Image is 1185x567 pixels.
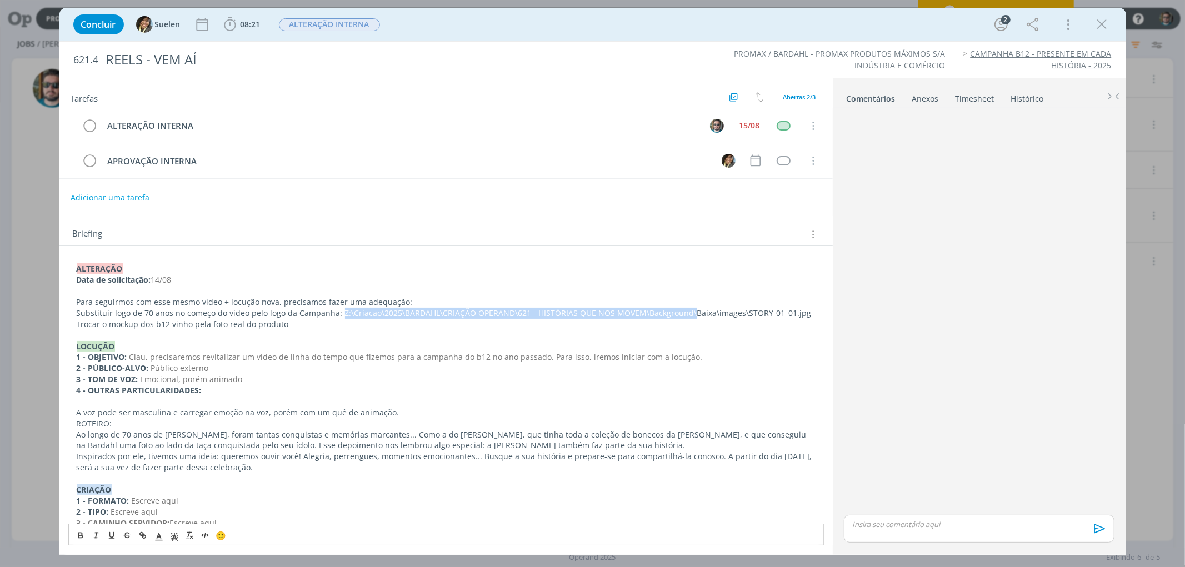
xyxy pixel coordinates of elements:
[111,506,158,517] span: Escreve aqui
[1001,15,1011,24] div: 2
[709,117,726,134] button: R
[955,88,995,104] a: Timesheet
[213,529,229,542] button: 🙂
[77,352,127,362] strong: 1 - OBJETIVO:
[721,152,737,169] button: S
[59,8,1126,555] div: dialog
[71,91,98,104] span: Tarefas
[77,429,816,451] p: Ao longo de 70 anos de [PERSON_NAME], foram tantas conquistas e memórias marcantes... Como a do [...
[279,18,380,31] span: ALTERAÇÃO INTERNA
[74,54,99,66] span: 621.4
[151,363,209,373] span: Público externo
[756,92,763,102] img: arrow-down-up.svg
[136,16,153,33] img: S
[77,263,123,274] strong: ALTERAÇÃO
[70,188,150,208] button: Adicionar uma tarefa
[155,21,181,28] span: Suelen
[77,319,816,330] p: Trocar o mockup dos b12 vinho pela foto real do produto
[241,19,261,29] span: 08:21
[103,119,700,133] div: ALTERAÇÃO INTERNA
[151,529,167,542] span: Cor do Texto
[710,119,724,133] img: R
[73,14,124,34] button: Concluir
[77,518,170,528] strong: 3 - CAMINHO SERVIDOR:
[77,506,109,517] strong: 2 - TIPO:
[77,484,112,495] strong: CRIAÇÃO
[77,407,816,418] p: A voz pode ser masculina e carregar emoção na voz, porém com um quê de animação.
[77,341,115,352] strong: LOCUÇÃO
[77,297,816,308] p: Para seguirmos com esse mesmo vídeo + locução nova, precisamos fazer uma adequação:
[103,154,712,168] div: APROVAÇÃO INTERNA
[216,530,227,541] span: 🙂
[101,46,674,73] div: REELS - VEM AÍ
[132,495,179,506] span: Escreve aqui
[77,385,202,395] strong: 4 - OUTRAS PARTICULARIDADES:
[167,529,182,542] span: Cor de Fundo
[73,227,103,242] span: Briefing
[971,48,1112,70] a: CAMPANHA B12 - PRESENTE EM CADA HISTÓRIA - 2025
[722,154,736,168] img: S
[141,374,243,384] span: Emocional, porém animado
[77,418,816,429] p: ROTEIRO:
[170,518,217,528] span: Escreve aqui
[77,274,151,285] strong: Data de solicitação:
[1011,88,1044,104] a: Histórico
[734,48,945,70] a: PROMAX / BARDAHL - PROMAX PRODUTOS MÁXIMOS S/A INDÚSTRIA E COMÉRCIO
[77,374,138,384] strong: 3 - TOM DE VOZ:
[151,274,172,285] span: 14/08
[77,451,816,473] p: Inspirados por ele, tivemos uma ideia: queremos ouvir você! Alegria, perrengues, momentos emocion...
[136,16,181,33] button: SSuelen
[77,363,149,373] strong: 2 - PÚBLICO-ALVO:
[221,16,263,33] button: 08:21
[783,93,816,101] span: Abertas 2/3
[81,20,116,29] span: Concluir
[77,308,816,319] p: Substituir logo de 70 anos no começo do vídeo pelo logo da Campanha: Z:\Criacao\2025\BARDAHL\CRIA...
[278,18,381,32] button: ALTERAÇÃO INTERNA
[846,88,896,104] a: Comentários
[129,352,703,362] span: Clau, precisaremos revitalizar um vídeo de linha do tempo que fizemos para a campanha do b12 no a...
[739,122,760,129] div: 15/08
[992,16,1010,33] button: 2
[912,93,939,104] div: Anexos
[77,495,129,506] strong: 1 - FORMATO:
